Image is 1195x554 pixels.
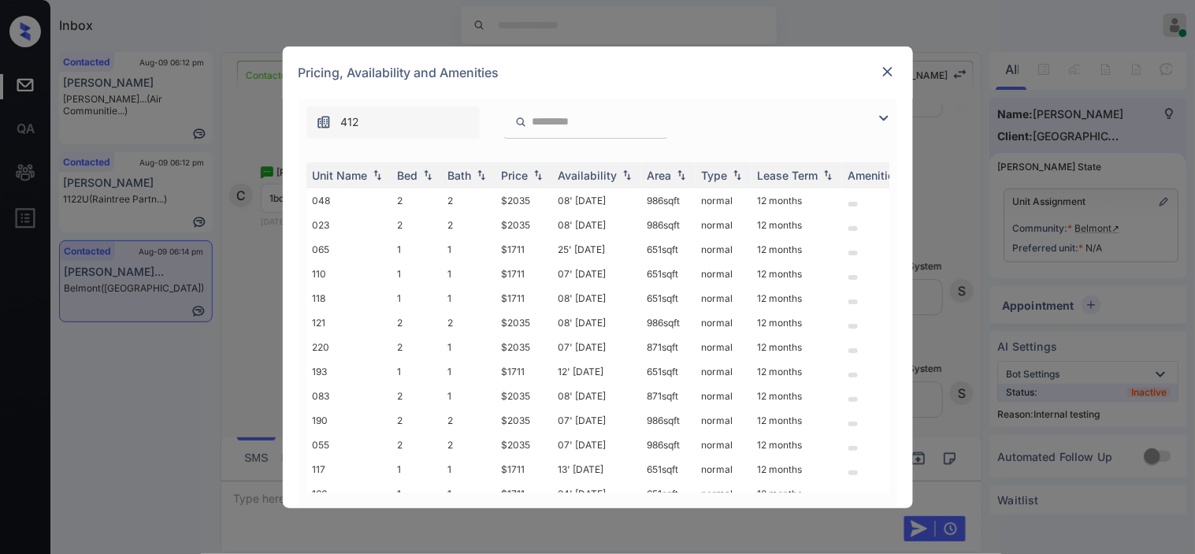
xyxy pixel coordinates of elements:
div: Availability [559,169,618,182]
td: 1 [392,237,442,262]
td: 986 sqft [641,310,696,335]
td: 118 [306,286,392,310]
td: 1 [442,384,495,408]
div: Lease Term [758,169,818,182]
td: 651 sqft [641,457,696,481]
td: 2 [392,310,442,335]
td: normal [696,237,752,262]
td: 1 [442,237,495,262]
td: normal [696,286,752,310]
td: $1711 [495,457,552,481]
td: 08' [DATE] [552,286,641,310]
div: Bath [448,169,472,182]
td: 1 [442,335,495,359]
td: 12 months [752,408,842,433]
td: normal [696,359,752,384]
td: 12 months [752,237,842,262]
td: 13' [DATE] [552,457,641,481]
td: 1 [442,262,495,286]
td: $2035 [495,213,552,237]
td: normal [696,481,752,506]
td: 12 months [752,262,842,286]
td: 110 [306,262,392,286]
td: 1 [392,286,442,310]
td: 12 months [752,457,842,481]
img: icon-zuma [316,114,332,130]
img: sorting [729,169,745,180]
td: 023 [306,213,392,237]
td: normal [696,310,752,335]
div: Type [702,169,728,182]
td: 12 months [752,286,842,310]
td: 2 [392,433,442,457]
td: 1 [442,286,495,310]
td: 651 sqft [641,481,696,506]
td: 065 [306,237,392,262]
td: 1 [442,457,495,481]
td: 117 [306,457,392,481]
td: $1711 [495,286,552,310]
td: 1 [442,359,495,384]
td: normal [696,188,752,213]
span: 412 [341,113,360,131]
td: 07' [DATE] [552,262,641,286]
td: $1711 [495,262,552,286]
td: 12 months [752,359,842,384]
td: 986 sqft [641,213,696,237]
td: 651 sqft [641,237,696,262]
div: Pricing, Availability and Amenities [283,46,913,99]
td: 2 [442,188,495,213]
td: normal [696,262,752,286]
td: 871 sqft [641,335,696,359]
td: 25' [DATE] [552,237,641,262]
td: normal [696,384,752,408]
td: $2035 [495,335,552,359]
td: 651 sqft [641,359,696,384]
div: Bed [398,169,418,182]
td: 24' [DATE] [552,481,641,506]
td: $1711 [495,359,552,384]
td: $2035 [495,384,552,408]
img: sorting [420,169,436,180]
img: icon-zuma [515,115,527,129]
td: 190 [306,408,392,433]
div: Area [648,169,672,182]
td: 12 months [752,481,842,506]
img: sorting [369,169,385,180]
td: 12' [DATE] [552,359,641,384]
img: sorting [820,169,836,180]
img: sorting [619,169,635,180]
td: 08' [DATE] [552,213,641,237]
td: normal [696,457,752,481]
td: 1 [442,481,495,506]
td: 08' [DATE] [552,384,641,408]
div: Price [502,169,529,182]
td: 12 months [752,213,842,237]
div: Amenities [848,169,901,182]
td: 12 months [752,188,842,213]
img: sorting [674,169,689,180]
td: 12 months [752,433,842,457]
td: normal [696,408,752,433]
td: normal [696,213,752,237]
td: $2035 [495,188,552,213]
td: 12 months [752,310,842,335]
td: 12 months [752,335,842,359]
td: $1711 [495,481,552,506]
td: 871 sqft [641,384,696,408]
td: 651 sqft [641,262,696,286]
td: 2 [392,213,442,237]
td: 08' [DATE] [552,188,641,213]
td: 07' [DATE] [552,408,641,433]
td: $1711 [495,237,552,262]
td: 651 sqft [641,286,696,310]
td: 986 sqft [641,433,696,457]
td: 12 months [752,384,842,408]
td: 2 [442,408,495,433]
td: 193 [306,359,392,384]
td: 986 sqft [641,408,696,433]
img: close [880,64,896,80]
td: 2 [442,433,495,457]
td: $2035 [495,433,552,457]
td: 08' [DATE] [552,310,641,335]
